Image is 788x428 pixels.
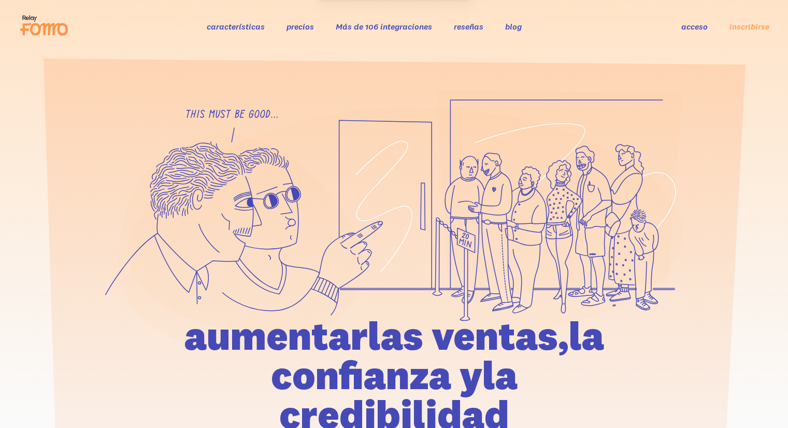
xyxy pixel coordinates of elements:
a: reseñas [454,21,483,32]
a: acceso [681,21,708,32]
font: las ventas, [368,311,569,360]
a: precios [286,21,314,32]
font: la confianza y [271,311,604,400]
a: características [207,21,265,32]
a: Más de 106 integraciones [336,21,432,32]
font: aumentar [184,311,368,360]
a: inscribirse [729,21,769,32]
a: blog [505,21,522,32]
